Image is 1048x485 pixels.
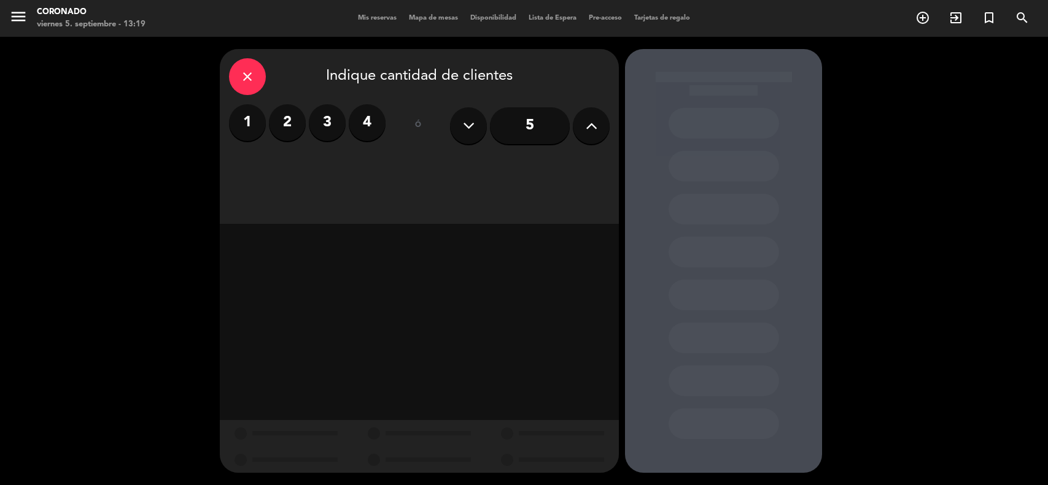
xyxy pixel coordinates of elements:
div: Indique cantidad de clientes [229,58,610,95]
i: search [1015,10,1030,25]
i: menu [9,7,28,26]
label: 4 [349,104,386,141]
div: Coronado [37,6,146,18]
span: Mis reservas [352,15,403,21]
span: Lista de Espera [522,15,583,21]
i: exit_to_app [949,10,963,25]
div: ó [398,104,438,147]
i: turned_in_not [982,10,996,25]
label: 2 [269,104,306,141]
span: Pre-acceso [583,15,628,21]
span: Disponibilidad [464,15,522,21]
button: menu [9,7,28,30]
i: close [240,69,255,84]
i: add_circle_outline [915,10,930,25]
div: viernes 5. septiembre - 13:19 [37,18,146,31]
label: 1 [229,104,266,141]
label: 3 [309,104,346,141]
span: Tarjetas de regalo [628,15,696,21]
span: Mapa de mesas [403,15,464,21]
